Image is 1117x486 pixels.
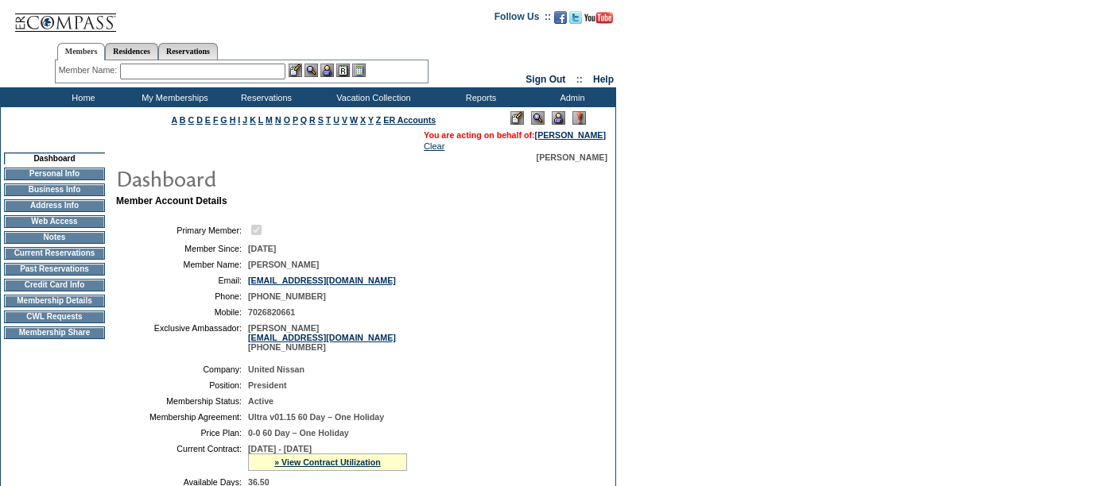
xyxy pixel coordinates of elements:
[172,115,177,125] a: A
[266,115,273,125] a: M
[248,260,319,269] span: [PERSON_NAME]
[4,247,105,260] td: Current Reservations
[122,412,242,422] td: Membership Agreement:
[248,307,295,317] span: 7026820661
[242,115,247,125] a: J
[569,11,582,24] img: Follow us on Twitter
[57,43,106,60] a: Members
[350,115,358,125] a: W
[310,87,433,107] td: Vacation Collection
[320,64,334,77] img: Impersonate
[424,141,444,151] a: Clear
[188,115,194,125] a: C
[122,307,242,317] td: Mobile:
[275,115,281,125] a: N
[554,11,567,24] img: Become our fan on Facebook
[122,396,242,406] td: Membership Status:
[196,115,203,125] a: D
[205,115,211,125] a: E
[248,428,349,438] span: 0-0 60 Day – One Holiday
[230,115,236,125] a: H
[584,12,613,24] img: Subscribe to our YouTube Channel
[531,111,545,125] img: View Mode
[584,16,613,25] a: Subscribe to our YouTube Channel
[59,64,120,77] div: Member Name:
[127,87,219,107] td: My Memberships
[525,87,616,107] td: Admin
[213,115,219,125] a: F
[526,74,565,85] a: Sign Out
[4,199,105,212] td: Address Info
[122,244,242,253] td: Member Since:
[304,64,318,77] img: View
[4,152,105,164] td: Dashboard
[301,115,307,125] a: Q
[220,115,227,125] a: G
[4,215,105,228] td: Web Access
[248,364,304,374] span: United Nissan
[4,326,105,339] td: Membership Share
[537,152,607,162] span: [PERSON_NAME]
[510,111,524,125] img: Edit Mode
[360,115,366,125] a: X
[122,323,242,352] td: Exclusive Ambassador:
[248,444,312,453] span: [DATE] - [DATE]
[318,115,324,125] a: S
[122,380,242,390] td: Position:
[326,115,332,125] a: T
[122,276,242,285] td: Email:
[248,396,273,406] span: Active
[368,115,374,125] a: Y
[535,130,606,140] a: [PERSON_NAME]
[593,74,614,85] a: Help
[4,231,105,244] td: Notes
[116,195,227,206] b: Member Account Details
[248,244,276,253] span: [DATE]
[495,10,551,29] td: Follow Us ::
[105,43,158,60] a: Residences
[4,263,105,276] td: Past Reservations
[383,115,436,125] a: ER Accounts
[274,457,381,467] a: » View Contract Utilization
[258,115,263,125] a: L
[4,295,105,307] td: Membership Details
[248,380,287,390] span: President
[336,64,350,77] img: Reservations
[122,291,242,301] td: Phone:
[248,291,326,301] span: [PHONE_NUMBER]
[219,87,310,107] td: Reservations
[122,222,242,237] td: Primary Member:
[576,74,583,85] span: ::
[569,16,582,25] a: Follow us on Twitter
[309,115,316,125] a: R
[248,276,396,285] a: [EMAIL_ADDRESS][DOMAIN_NAME]
[122,444,242,471] td: Current Contract:
[248,412,384,422] span: Ultra v01.15 60 Day – One Holiday
[333,115,339,125] a: U
[4,168,105,180] td: Personal Info
[250,115,256,125] a: K
[552,111,565,125] img: Impersonate
[122,260,242,269] td: Member Name:
[122,428,242,438] td: Price Plan:
[293,115,298,125] a: P
[424,130,606,140] span: You are acting on behalf of:
[238,115,240,125] a: I
[248,333,396,342] a: [EMAIL_ADDRESS][DOMAIN_NAME]
[289,64,302,77] img: b_edit.gif
[433,87,525,107] td: Reports
[115,162,433,194] img: pgTtlDashboard.gif
[554,16,567,25] a: Become our fan on Facebook
[4,183,105,196] td: Business Info
[352,64,366,77] img: b_calculator.gif
[158,43,218,60] a: Reservations
[122,364,242,374] td: Company:
[180,115,186,125] a: B
[4,279,105,291] td: Credit Card Info
[376,115,382,125] a: Z
[248,323,396,352] span: [PERSON_NAME] [PHONE_NUMBER]
[342,115,347,125] a: V
[4,310,105,323] td: CWL Requests
[36,87,127,107] td: Home
[572,111,586,125] img: Log Concern/Member Elevation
